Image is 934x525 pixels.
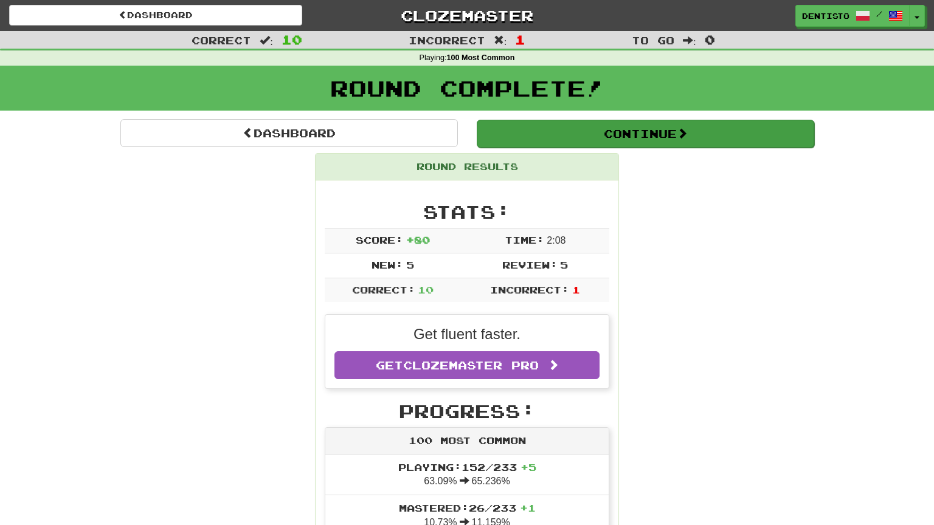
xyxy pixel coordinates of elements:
div: Round Results [316,154,618,180]
p: Get fluent faster. [334,324,600,345]
span: / [876,10,882,18]
span: : [260,35,273,46]
h2: Stats: [325,202,609,222]
div: 100 Most Common [325,428,609,455]
span: Incorrect [409,34,485,46]
span: 1 [515,32,525,47]
span: Correct: [352,284,415,295]
span: Dentisto [802,10,849,21]
span: Playing: 152 / 233 [398,461,536,473]
span: To go [632,34,674,46]
span: Correct [192,34,251,46]
span: : [683,35,696,46]
h2: Progress: [325,401,609,421]
span: 10 [418,284,434,295]
span: Time: [505,234,544,245]
span: + 80 [406,234,430,245]
span: Score: [356,234,403,245]
span: + 5 [521,461,536,473]
span: 10 [282,32,302,47]
span: Review: [502,259,558,270]
span: Clozemaster Pro [403,359,539,372]
a: GetClozemaster Pro [334,351,600,379]
span: 1 [572,284,580,295]
span: 5 [406,259,414,270]
button: Continue [477,120,814,148]
span: + 1 [520,502,536,513]
span: 5 [560,259,568,270]
h1: Round Complete! [4,76,930,100]
a: Dashboard [120,119,458,147]
strong: 100 Most Common [446,53,514,62]
a: Dentisto / [795,5,910,27]
a: Clozemaster [320,5,614,26]
span: : [494,35,507,46]
span: 2 : 0 8 [547,235,566,245]
span: 0 [705,32,715,47]
span: Incorrect: [490,284,569,295]
a: Dashboard [9,5,302,26]
span: New: [372,259,403,270]
li: 63.09% 65.236% [325,455,609,496]
span: Mastered: 26 / 233 [399,502,536,513]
